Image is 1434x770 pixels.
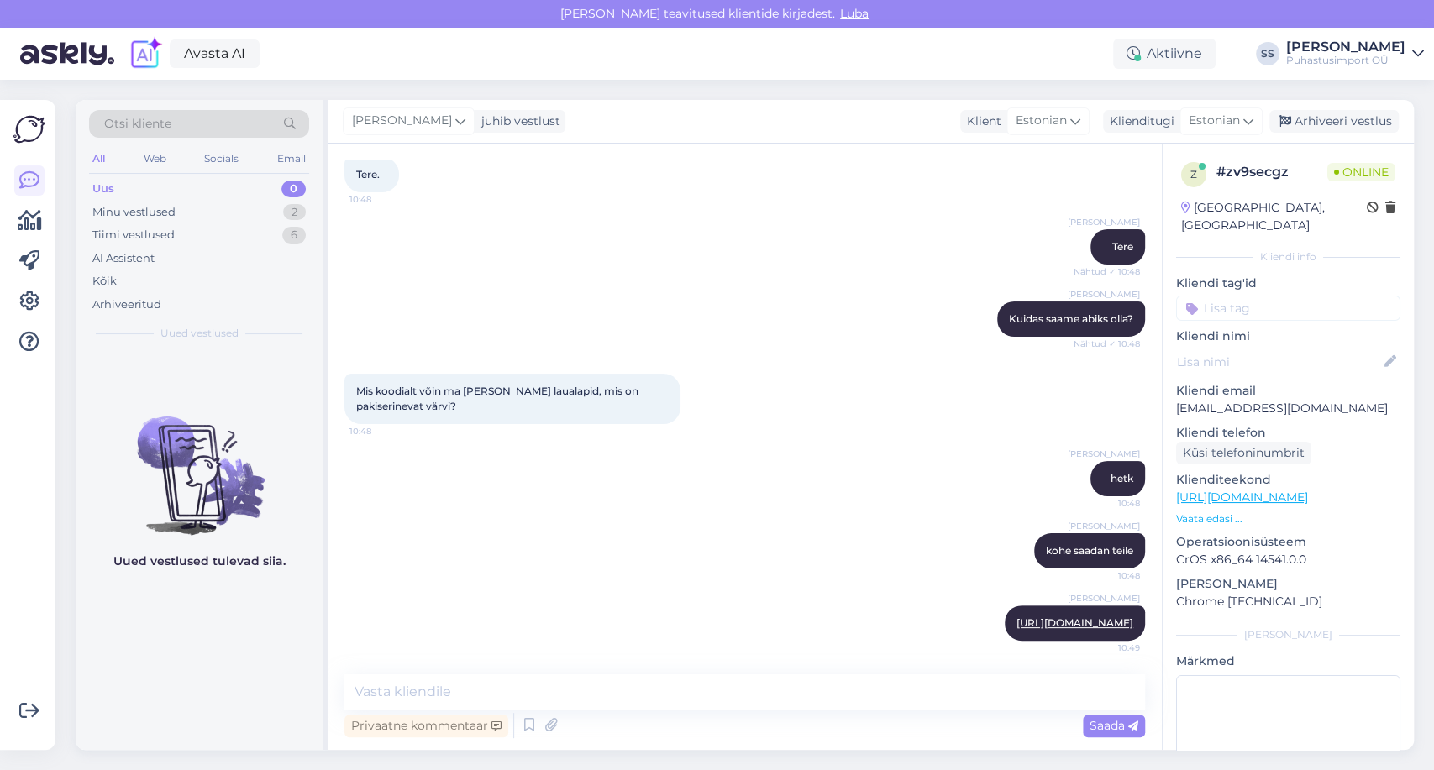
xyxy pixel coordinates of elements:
div: AI Assistent [92,250,155,267]
span: [PERSON_NAME] [1068,592,1140,605]
span: [PERSON_NAME] [1068,288,1140,301]
span: 10:48 [1077,569,1140,582]
input: Lisa nimi [1177,353,1381,371]
a: [PERSON_NAME]Puhastusimport OÜ [1286,40,1424,67]
div: Aktiivne [1113,39,1216,69]
span: [PERSON_NAME] [1068,520,1140,532]
img: explore-ai [128,36,163,71]
p: Märkmed [1176,652,1400,670]
span: 10:48 [349,193,412,206]
div: 0 [281,181,306,197]
div: Puhastusimport OÜ [1286,54,1405,67]
p: Chrome [TECHNICAL_ID] [1176,593,1400,610]
a: [URL][DOMAIN_NAME] [1016,616,1133,629]
span: [PERSON_NAME] [352,112,452,130]
div: Privaatne kommentaar [344,715,508,737]
p: Kliendi email [1176,382,1400,400]
div: Tiimi vestlused [92,227,175,244]
input: Lisa tag [1176,296,1400,321]
div: All [89,148,108,170]
div: juhib vestlust [475,113,560,130]
span: 10:49 [1077,642,1140,654]
p: [PERSON_NAME] [1176,575,1400,593]
span: Estonian [1016,112,1067,130]
div: SS [1256,42,1279,65]
p: Kliendi nimi [1176,327,1400,345]
span: 10:48 [349,425,412,437]
div: Küsi telefoninumbrit [1176,442,1311,464]
div: Klient [960,113,1001,130]
div: Arhiveeritud [92,296,161,313]
div: Email [274,148,309,170]
span: Tere. [356,168,380,181]
div: Minu vestlused [92,204,176,221]
div: Socials [201,148,242,170]
span: Nähtud ✓ 10:48 [1074,265,1140,278]
span: Uued vestlused [160,326,239,341]
span: kohe saadan teile [1046,544,1133,557]
div: Kliendi info [1176,249,1400,265]
p: CrOS x86_64 14541.0.0 [1176,551,1400,568]
span: 10:48 [1077,497,1140,510]
span: Nähtud ✓ 10:48 [1074,338,1140,350]
div: # zv9secgz [1216,162,1327,182]
div: Arhiveeri vestlus [1269,110,1399,133]
div: Web [140,148,170,170]
span: hetk [1111,472,1133,485]
p: Klienditeekond [1176,471,1400,489]
a: [URL][DOMAIN_NAME] [1176,490,1308,505]
p: Kliendi telefon [1176,424,1400,442]
span: z [1190,168,1197,181]
span: Estonian [1189,112,1240,130]
div: Kõik [92,273,117,290]
p: Operatsioonisüsteem [1176,533,1400,551]
span: Tere [1112,240,1133,253]
p: Kliendi tag'id [1176,275,1400,292]
div: [GEOGRAPHIC_DATA], [GEOGRAPHIC_DATA] [1181,199,1367,234]
p: Vaata edasi ... [1176,511,1400,526]
p: Uued vestlused tulevad siia. [113,553,286,570]
div: 2 [283,204,306,221]
span: Online [1327,163,1395,181]
span: [PERSON_NAME] [1068,448,1140,460]
div: [PERSON_NAME] [1176,627,1400,642]
span: [PERSON_NAME] [1068,216,1140,228]
div: Klienditugi [1103,113,1174,130]
span: Otsi kliente [104,115,171,133]
span: Saada [1090,718,1138,733]
span: Luba [835,6,874,21]
img: No chats [76,386,323,537]
img: Askly Logo [13,113,45,145]
div: [PERSON_NAME] [1286,40,1405,54]
span: Mis koodialt võin ma [PERSON_NAME] laualapid, mis on pakiserinevat värvi? [356,385,641,412]
div: Uus [92,181,114,197]
div: 6 [282,227,306,244]
p: [EMAIL_ADDRESS][DOMAIN_NAME] [1176,400,1400,417]
a: Avasta AI [170,39,260,68]
span: Kuidas saame abiks olla? [1009,312,1133,325]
